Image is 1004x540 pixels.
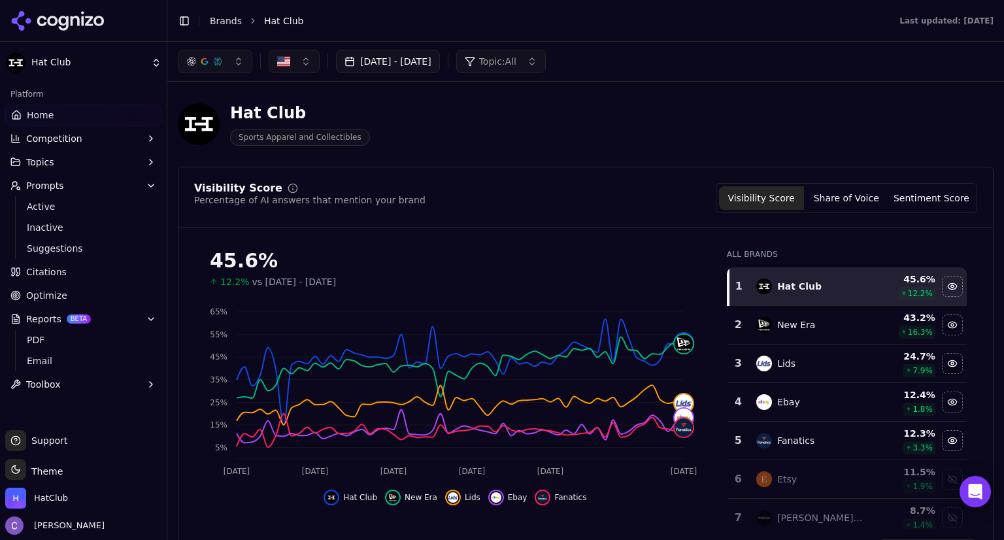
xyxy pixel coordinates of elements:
button: Prompts [5,175,161,196]
img: hat club [326,492,337,503]
tspan: [DATE] [302,467,329,476]
a: Optimize [5,285,161,306]
div: Hat Club [777,280,822,293]
div: All Brands [727,249,967,260]
span: New Era [405,492,437,503]
button: Open organization switcher [5,488,68,509]
a: Suggestions [22,239,146,258]
span: Active [27,200,141,213]
img: new era [675,335,693,353]
span: Support [26,434,67,447]
span: 12.2% [220,275,249,288]
tspan: 15% [210,420,227,430]
a: PDF [22,331,146,349]
span: Prompts [26,179,64,192]
span: 1.9 % [912,481,933,492]
div: 5 [733,433,743,448]
img: United States [277,55,290,68]
span: Theme [26,466,63,477]
div: [PERSON_NAME] & [PERSON_NAME] [777,511,864,524]
div: Lids [777,357,795,370]
img: etsy [756,471,772,487]
tr: 6etsyEtsy11.5%1.9%Show etsy data [728,460,967,499]
span: Hat Club [264,14,303,27]
span: 1.8 % [912,404,933,414]
span: PDF [27,333,141,346]
span: 1.4 % [912,520,933,530]
img: Hat Club [178,103,220,145]
div: 45.6 % [875,273,935,286]
span: Email [27,354,141,367]
span: Hat Club [31,57,146,69]
nav: breadcrumb [210,14,873,27]
span: Inactive [27,221,141,234]
span: 3.3 % [912,443,933,453]
div: Last updated: [DATE] [899,16,994,26]
button: Toolbox [5,374,161,395]
button: Hide lids data [942,353,963,374]
a: Home [5,105,161,126]
button: Hide hat club data [324,490,377,505]
button: Hide new era data [942,314,963,335]
div: New Era [777,318,815,331]
span: Topic: All [479,55,516,68]
div: Platform [5,84,161,105]
span: 7.9 % [912,365,933,376]
img: hat club [756,278,772,294]
button: Open user button [5,516,105,535]
div: 1 [735,278,743,294]
tspan: 5% [215,443,227,452]
span: Competition [26,132,82,145]
button: Share of Voice [804,186,889,210]
button: Topics [5,152,161,173]
img: new era [756,317,772,333]
img: fanatics [537,492,548,503]
button: Show etsy data [942,469,963,490]
span: Sports Apparel and Collectibles [230,129,370,146]
tspan: 55% [210,330,227,339]
button: Hide hat club data [942,276,963,297]
span: 12.2 % [908,288,933,299]
div: 12.3 % [875,427,935,440]
div: Hat Club [230,103,370,124]
tspan: [DATE] [537,467,564,476]
tr: 2new eraNew Era43.2%16.3%Hide new era data [728,306,967,345]
span: BETA [67,314,91,324]
div: 4 [733,394,743,410]
span: Topics [26,156,54,169]
button: Hide lids data [445,490,480,505]
button: ReportsBETA [5,309,161,329]
tspan: [DATE] [380,467,407,476]
span: 16.3 % [908,327,933,337]
img: lids [756,356,772,371]
div: Etsy [777,473,797,486]
div: 7 [733,510,743,526]
img: lids [448,492,458,503]
div: 3 [733,356,743,371]
a: Inactive [22,218,146,237]
a: Citations [5,262,161,282]
img: ebay [491,492,501,503]
span: Citations [26,265,67,278]
span: vs [DATE] - [DATE] [252,275,336,288]
img: fanatics [675,418,693,437]
tspan: [DATE] [671,467,697,476]
span: Toolbox [26,378,61,391]
div: 8.7 % [875,504,935,517]
button: Hide new era data [385,490,437,505]
img: HatClub [5,488,26,509]
div: 12.4 % [875,388,935,401]
button: [DATE] - [DATE] [336,50,440,73]
button: Hide ebay data [488,490,527,505]
tspan: 65% [210,307,227,316]
tspan: 45% [210,352,227,362]
button: Sentiment Score [889,186,974,210]
img: Hat Club [5,52,26,73]
span: HatClub [34,492,68,504]
div: 45.6% [210,249,701,273]
span: Ebay [508,492,527,503]
img: new era [388,492,398,503]
tspan: [DATE] [459,467,486,476]
span: Fanatics [554,492,586,503]
button: Show mitchell & ness data [942,507,963,528]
